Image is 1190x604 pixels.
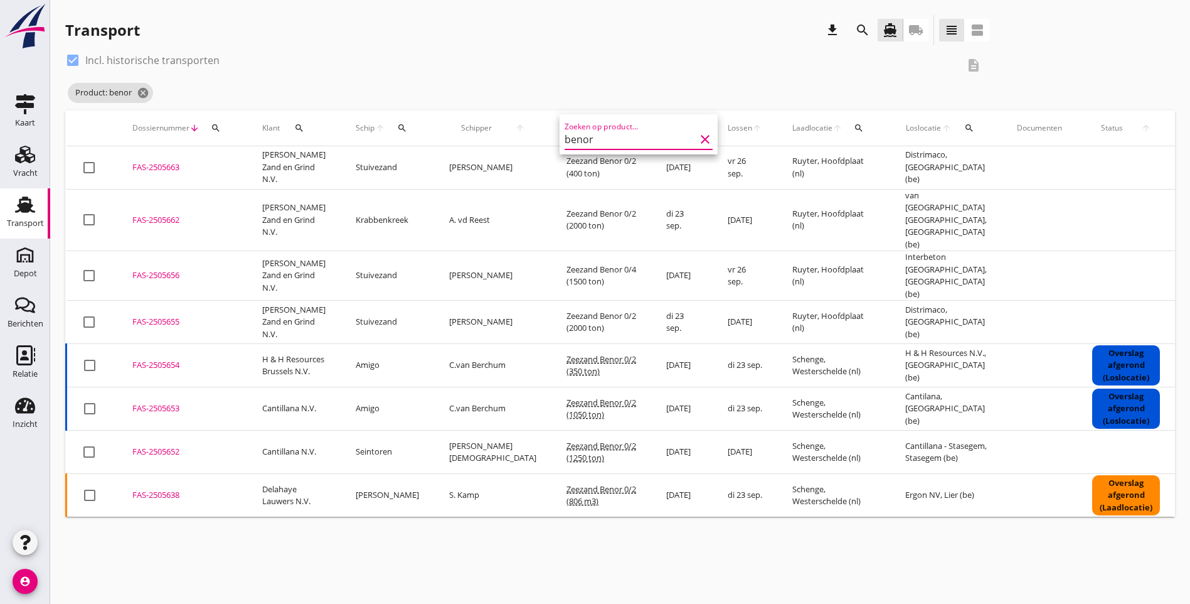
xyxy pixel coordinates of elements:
[341,251,434,301] td: Stuivezand
[890,146,1002,190] td: Distrimaco, [GEOGRAPHIC_DATA] (be)
[651,344,713,387] td: [DATE]
[434,251,551,301] td: [PERSON_NAME]
[65,20,140,40] div: Transport
[189,123,199,133] i: arrow_downward
[434,146,551,190] td: [PERSON_NAME]
[777,344,890,387] td: Schenge, Westerschelde (nl)
[713,301,777,344] td: [DATE]
[713,474,777,517] td: di 23 sep.
[890,344,1002,387] td: H & H Resources N.V., [GEOGRAPHIC_DATA] (be)
[7,219,44,227] div: Transport
[792,122,832,134] span: Laadlocatie
[397,123,407,133] i: search
[132,359,232,372] div: FAS-2505654
[341,189,434,251] td: Krabbenkreek
[247,344,341,387] td: H & H Resources Brussels N.V.
[905,122,942,134] span: Loslocatie
[356,122,375,134] span: Schip
[651,387,713,431] td: [DATE]
[698,132,713,147] i: clear
[713,431,777,474] td: [DATE]
[854,123,864,133] i: search
[211,123,221,133] i: search
[964,123,974,133] i: search
[1132,123,1161,133] i: arrow_upward
[551,189,651,251] td: Zeezand Benor 0/2 (2000 ton)
[777,146,890,190] td: Ruyter, Hoofdplaat (nl)
[566,353,636,377] span: Zeezand Benor 0/2 (350 ton)
[890,189,1002,251] td: van [GEOGRAPHIC_DATA] [GEOGRAPHIC_DATA], [GEOGRAPHIC_DATA] (be)
[908,23,923,38] i: local_shipping
[942,123,953,133] i: arrow_upward
[944,23,959,38] i: view_headline
[890,301,1002,344] td: Distrimaco, [GEOGRAPHIC_DATA] (be)
[890,431,1002,474] td: Cantillana - Stasegem, Stasegem (be)
[247,301,341,344] td: [PERSON_NAME] Zand en Grind N.V.
[434,301,551,344] td: [PERSON_NAME]
[651,189,713,251] td: di 23 sep.
[1092,345,1160,386] div: Overslag afgerond (Loslocatie)
[566,483,636,507] span: Zeezand Benor 0/2 (806 m3)
[3,3,48,50] img: logo-small.a267ee39.svg
[777,387,890,431] td: Schenge, Westerschelde (nl)
[651,146,713,190] td: [DATE]
[13,169,38,177] div: Vracht
[13,420,38,428] div: Inzicht
[247,146,341,190] td: [PERSON_NAME] Zand en Grind N.V.
[1092,389,1160,429] div: Overslag afgerond (Loslocatie)
[247,474,341,517] td: Delahaye Lauwers N.V.
[1092,122,1132,134] span: Status
[13,370,38,378] div: Relatie
[434,387,551,431] td: C.van Berchum
[85,54,220,67] label: Incl. historische transporten
[890,387,1002,431] td: Cantilana, [GEOGRAPHIC_DATA] (be)
[777,474,890,517] td: Schenge, Westerschelde (nl)
[565,129,695,149] input: Zoeken op product...
[341,146,434,190] td: Stuivezand
[890,251,1002,301] td: Interbeton [GEOGRAPHIC_DATA], [GEOGRAPHIC_DATA] (be)
[132,161,232,174] div: FAS-2505663
[132,316,232,328] div: FAS-2505655
[883,23,898,38] i: directions_boat
[713,387,777,431] td: di 23 sep.
[777,431,890,474] td: Schenge, Westerschelde (nl)
[132,269,232,282] div: FAS-2505656
[247,431,341,474] td: Cantillana N.V.
[15,119,35,127] div: Kaart
[651,474,713,517] td: [DATE]
[832,123,842,133] i: arrow_upward
[713,189,777,251] td: [DATE]
[341,344,434,387] td: Amigo
[551,301,651,344] td: Zeezand Benor 0/2 (2000 ton)
[970,23,985,38] i: view_agenda
[68,83,153,103] span: Product: benor
[132,489,232,502] div: FAS-2505638
[651,251,713,301] td: [DATE]
[132,122,189,134] span: Dossiernummer
[137,87,149,99] i: cancel
[1017,122,1062,134] div: Documenten
[14,269,37,278] div: Depot
[566,397,636,421] span: Zeezand Benor 0/2 (1050 ton)
[294,123,304,133] i: search
[434,474,551,517] td: S. Kamp
[777,251,890,301] td: Ruyter, Hoofdplaat (nl)
[13,569,38,594] i: account_circle
[262,113,326,143] div: Klant
[777,189,890,251] td: Ruyter, Hoofdplaat (nl)
[651,301,713,344] td: di 23 sep.
[247,251,341,301] td: [PERSON_NAME] Zand en Grind N.V.
[651,431,713,474] td: [DATE]
[434,431,551,474] td: [PERSON_NAME][DEMOGRAPHIC_DATA]
[341,387,434,431] td: Amigo
[8,320,43,328] div: Berichten
[247,387,341,431] td: Cantillana N.V.
[551,251,651,301] td: Zeezand Benor 0/4 (1500 ton)
[713,146,777,190] td: vr 26 sep.
[855,23,870,38] i: search
[247,189,341,251] td: [PERSON_NAME] Zand en Grind N.V.
[713,344,777,387] td: di 23 sep.
[728,122,752,134] span: Lossen
[132,214,232,227] div: FAS-2505662
[341,301,434,344] td: Stuivezand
